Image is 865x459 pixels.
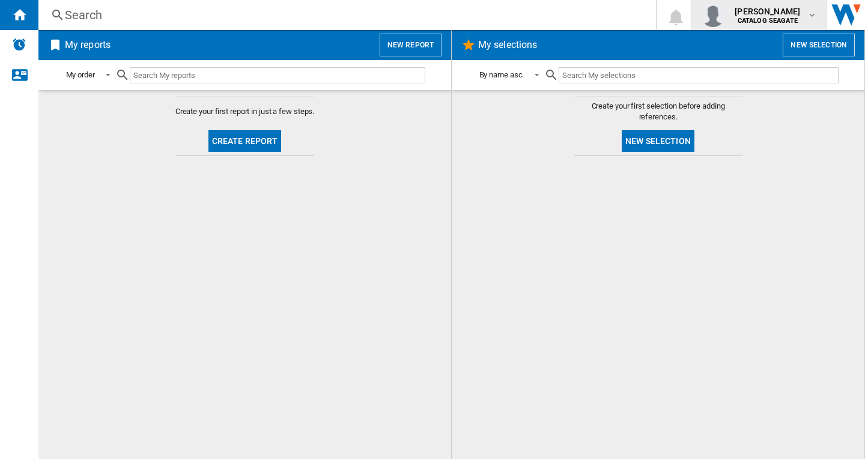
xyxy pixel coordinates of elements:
span: [PERSON_NAME] [735,5,800,17]
h2: My reports [62,34,113,56]
button: New selection [783,34,855,56]
button: Create report [208,130,282,152]
b: CATALOG SEAGATE [738,17,798,25]
span: Create your first report in just a few steps. [175,106,315,117]
h2: My selections [476,34,539,56]
img: profile.jpg [701,3,725,27]
input: Search My reports [130,67,425,83]
span: Create your first selection before adding references. [574,101,742,122]
button: New selection [622,130,694,152]
div: My order [66,70,95,79]
button: New report [380,34,442,56]
div: Search [65,7,625,23]
input: Search My selections [559,67,838,83]
div: By name asc. [479,70,524,79]
img: alerts-logo.svg [12,37,26,52]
